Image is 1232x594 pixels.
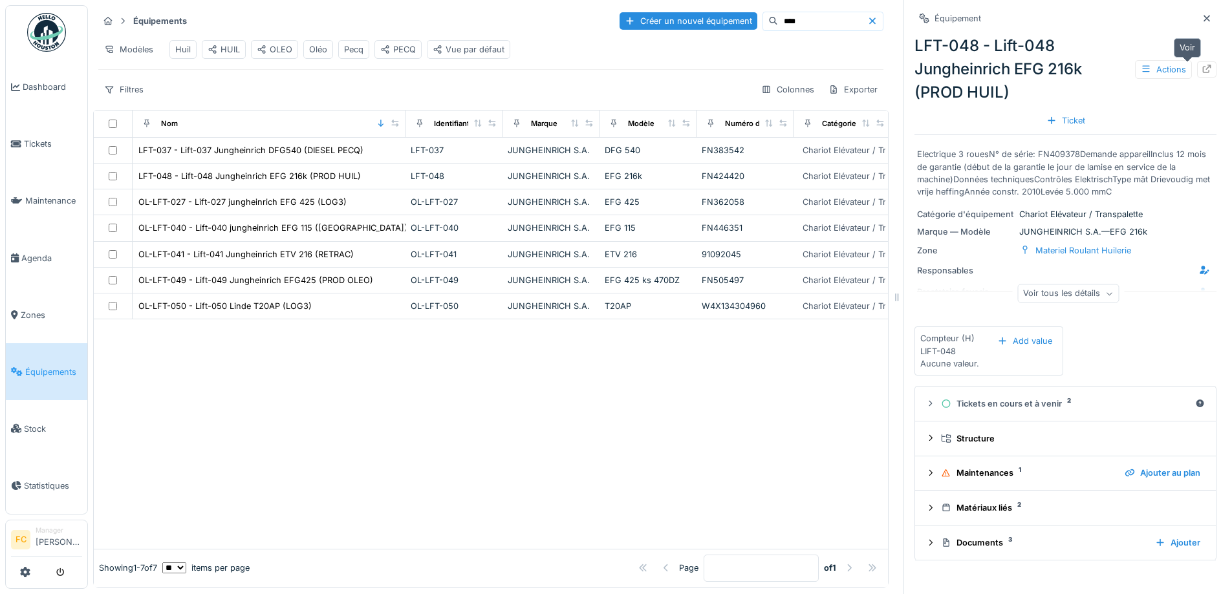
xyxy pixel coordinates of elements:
div: OL-LFT-040 [411,222,497,234]
div: Catégories d'équipement [822,118,912,129]
div: OL-LFT-049 [411,274,497,286]
div: Chariot Elévateur / Transpalette [803,170,926,182]
div: Numéro de Série [725,118,784,129]
div: Modèles [98,40,159,59]
summary: Maintenances1Ajouter au plan [920,461,1211,485]
span: Tickets [24,138,82,150]
div: JUNGHEINRICH S.A. [508,144,594,156]
div: Créer un nouvel équipement [620,12,757,30]
div: LFT-048 - Lift-048 Jungheinrich EFG 216k (PROD HUIL) [914,34,1216,104]
div: W4X134304960 [702,300,788,312]
div: Aucune valeur. [920,357,979,370]
div: Responsables [917,264,1014,277]
div: Colonnes [755,80,820,99]
a: Équipements [6,343,87,400]
div: FN362058 [702,196,788,208]
div: JUNGHEINRICH S.A. [508,274,594,286]
div: Matériaux liés [941,502,1200,514]
div: Filtres [98,80,149,99]
div: FN505497 [702,274,788,286]
div: OL-LFT-027 [411,196,497,208]
div: Chariot Elévateur / Transpalette [803,144,926,156]
div: Modèle [628,118,654,129]
div: Équipement [935,12,981,25]
a: FC Manager[PERSON_NAME] [11,525,82,557]
div: JUNGHEINRICH S.A. [508,170,594,182]
div: Showing 1 - 7 of 7 [99,562,157,574]
div: Manager [36,525,82,535]
div: Voir tous les détails [1017,284,1119,303]
div: OL-LFT-041 [411,248,497,260]
div: EFG 115 [605,222,691,234]
div: LFT-048 - Lift-048 Jungheinrich EFG 216k (PROD HUIL) [138,170,361,182]
summary: Documents3Ajouter [920,531,1211,555]
strong: of 1 [824,562,836,574]
strong: Équipements [128,15,192,27]
div: Exporter [823,80,883,99]
a: Tickets [6,116,87,173]
div: Documents [941,536,1145,549]
div: Ajouter au plan [1119,464,1205,482]
div: Marque — Modèle [917,226,1014,238]
div: Add value [992,332,1057,350]
div: FN446351 [702,222,788,234]
span: Stock [24,423,82,435]
div: Chariot Elévateur / Transpalette [803,222,926,234]
div: EFG 425 ks 470DZ [605,274,691,286]
span: Agenda [21,252,82,264]
a: Maintenance [6,173,87,229]
div: Ajouter [1150,534,1205,551]
div: JUNGHEINRICH S.A. [508,222,594,234]
summary: Structure [920,427,1211,451]
div: Vue par défaut [433,43,504,56]
div: PECQ [380,43,416,56]
li: [PERSON_NAME] [36,525,82,553]
div: Compteur (H) LIFT-048 [920,332,975,357]
div: OL-LFT-049 - Lift-049 Jungheinrich EFG425 (PROD OLEO) [138,274,373,286]
div: Huil [175,43,191,56]
span: Dashboard [23,81,82,93]
div: OL-LFT-050 - Lift-050 Linde T20AP (LOG3) [138,300,312,312]
summary: Tickets en cours et à venir2 [920,392,1211,416]
div: Electrique 3 rouesN° de série: FN409378Demande appareilInclus 12 mois de garantie (début de la ga... [917,148,1214,198]
summary: Matériaux liés2 [920,496,1211,520]
div: items per page [162,562,250,574]
div: JUNGHEINRICH S.A. [508,248,594,260]
div: Chariot Elévateur / Transpalette [803,248,926,260]
div: Nom [161,118,178,129]
div: Chariot Elévateur / Transpalette [803,196,926,208]
div: Actions [1135,60,1192,79]
div: OL-LFT-027 - Lift-027 jungheinrich EFG 425 (LOG3) [138,196,347,208]
div: FN424420 [702,170,788,182]
div: Tickets en cours et à venir [941,398,1190,410]
div: Catégorie d'équipement [917,208,1014,220]
div: Structure [941,432,1200,445]
div: Voir [1174,38,1201,57]
div: OL-LFT-040 - Lift-040 jungheinrich EFG 115 ([GEOGRAPHIC_DATA]) [138,222,407,234]
div: DFG 540 [605,144,691,156]
div: JUNGHEINRICH S.A. [508,196,594,208]
a: Stock [6,400,87,457]
div: LFT-037 [411,144,497,156]
a: Dashboard [6,59,87,116]
div: OLEO [257,43,292,56]
div: Chariot Elévateur / Transpalette [917,208,1214,220]
li: FC [11,530,30,549]
div: LFT-037 - Lift-037 Jungheinrich DFG540 (DIESEL PECQ) [138,144,363,156]
div: Oléo [309,43,327,56]
div: FN383542 [702,144,788,156]
div: JUNGHEINRICH S.A. — EFG 216k [917,226,1214,238]
div: EFG 216k [605,170,691,182]
div: JUNGHEINRICH S.A. [508,300,594,312]
span: Maintenance [25,195,82,207]
div: Chariot Elévateur / Transpalette [803,274,926,286]
div: Ticket [1041,112,1090,129]
div: ETV 216 [605,248,691,260]
span: Statistiques [24,480,82,492]
div: Materiel Roulant Huilerie [1035,244,1131,257]
a: Statistiques [6,457,87,514]
div: EFG 425 [605,196,691,208]
div: Maintenances [941,467,1114,479]
div: Marque [531,118,557,129]
div: Page [679,562,698,574]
